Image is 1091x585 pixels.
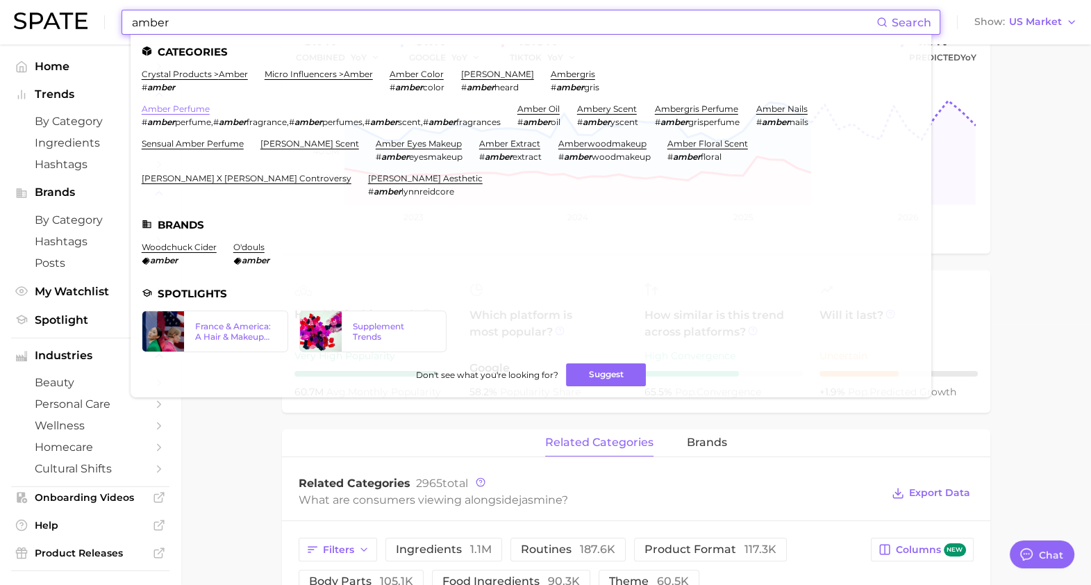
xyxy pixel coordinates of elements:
[871,538,973,561] button: Columnsnew
[11,309,169,331] a: Spotlight
[675,386,697,398] abbr: popularity index
[11,487,169,508] a: Onboarding Videos
[556,82,584,92] em: amber
[944,543,966,557] span: new
[960,52,976,63] span: YoY
[895,543,965,557] span: Columns
[142,104,210,114] a: amber perfume
[655,117,660,127] span: #
[233,242,265,252] a: o'douls
[660,117,688,127] em: amber
[644,544,776,555] span: product format
[142,117,147,127] span: #
[583,117,610,127] em: amber
[368,186,374,197] span: #
[374,186,401,197] em: amber
[390,69,444,79] a: amber color
[370,117,398,127] em: amber
[35,256,146,270] span: Posts
[892,16,931,29] span: Search
[416,477,468,490] span: total
[11,110,169,132] a: by Category
[142,173,351,183] a: [PERSON_NAME] x [PERSON_NAME] controversy
[673,151,701,162] em: amber
[409,151,463,162] span: eyesmakeup
[971,13,1081,31] button: ShowUS Market
[551,82,556,92] span: #
[577,117,583,127] span: #
[415,370,558,380] span: Don't see what you're looking for?
[353,321,434,342] div: Supplement Trends
[11,252,169,274] a: Posts
[790,117,808,127] span: nails
[485,151,513,162] em: amber
[147,117,175,127] em: amber
[848,386,956,398] span: predicted growth
[701,151,722,162] span: floral
[577,104,637,114] a: ambery scent
[494,82,519,92] span: heard
[142,242,217,252] a: woodchuck cider
[11,281,169,302] a: My Watchlist
[401,186,454,197] span: lynnreidcore
[294,386,326,398] span: 60.7m
[35,158,146,171] span: Hashtags
[11,393,169,415] a: personal care
[580,543,615,556] span: 187.6k
[175,117,211,127] span: perfume
[376,138,462,149] a: amber eyes makeup
[523,117,551,127] em: amber
[909,487,970,499] span: Export Data
[35,115,146,128] span: by Category
[14,13,88,29] img: SPATE
[11,132,169,154] a: Ingredients
[644,386,675,398] span: 65.5%
[35,440,146,454] span: homecare
[11,84,169,105] button: Trends
[322,117,363,127] span: perfumes
[142,288,920,299] li: Spotlights
[11,415,169,436] a: wellness
[35,213,146,226] span: by Category
[467,82,494,92] em: amber
[247,117,287,127] span: fragrance
[11,515,169,536] a: Help
[326,386,441,398] span: monthly popularity
[513,151,542,162] span: extract
[655,104,738,114] a: ambergris perfume
[35,285,146,298] span: My Watchlist
[142,138,244,149] a: sensual amber perfume
[195,321,276,342] div: France & America: A Hair & Makeup Trends Report
[150,255,178,265] em: amber
[299,538,377,561] button: Filters
[521,544,615,555] span: routines
[610,117,638,127] span: yscent
[35,519,146,532] span: Help
[416,477,442,490] span: 2965
[517,117,523,127] span: #
[756,104,808,114] a: amber nails
[376,151,381,162] span: #
[390,82,395,92] span: #
[848,386,869,398] abbr: popularity index
[242,255,269,265] em: amber
[35,88,146,101] span: Trends
[35,186,146,199] span: Brands
[687,436,727,449] span: brands
[428,117,456,127] em: amber
[517,104,560,114] a: amber oil
[35,136,146,149] span: Ingredients
[819,386,848,398] span: +1.9%
[35,462,146,475] span: cultural shifts
[423,117,428,127] span: #
[688,117,740,127] span: grisperfume
[675,386,761,398] span: convergence
[289,117,294,127] span: #
[11,56,169,77] a: Home
[564,151,592,162] em: amber
[558,138,647,149] a: amberwoodmakeup
[479,151,485,162] span: #
[11,154,169,175] a: Hashtags
[395,82,423,92] em: amber
[519,493,562,506] span: jasmine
